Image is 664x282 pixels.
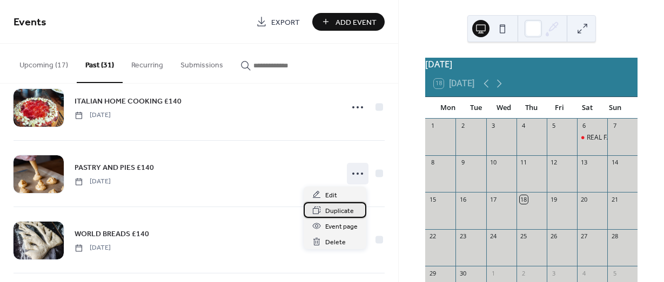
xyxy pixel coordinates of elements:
div: 29 [428,269,437,277]
div: 22 [428,232,437,240]
div: 9 [459,159,467,167]
div: 25 [520,232,528,240]
div: 27 [580,232,588,240]
a: WORLD BREADS £140 [75,228,149,240]
div: REAL FAST FOOD £140 [577,133,607,142]
span: WORLD BREADS £140 [75,229,149,240]
button: Past (31) [77,44,123,83]
div: 2 [520,269,528,277]
div: Mon [434,97,462,119]
span: [DATE] [75,177,111,187]
span: Delete [325,237,346,248]
span: Event page [325,221,358,232]
div: 11 [520,159,528,167]
div: REAL FAST FOOD £140 [587,133,655,142]
a: ITALIAN HOME COOKING £140 [75,95,182,107]
div: 1 [428,122,437,130]
div: 19 [550,195,558,203]
div: 16 [459,195,467,203]
span: [DATE] [75,243,111,253]
div: 20 [580,195,588,203]
span: ITALIAN HOME COOKING £140 [75,96,182,107]
a: PASTRY AND PIES £140 [75,161,154,174]
div: 1 [489,269,498,277]
div: Fri [545,97,573,119]
button: Add Event [312,13,385,31]
div: 3 [550,269,558,277]
span: Add Event [336,17,377,28]
button: Upcoming (17) [11,44,77,82]
div: 18 [520,195,528,203]
span: [DATE] [75,111,111,120]
div: 4 [580,269,588,277]
div: 30 [459,269,467,277]
div: [DATE] [425,58,638,71]
div: 24 [489,232,498,240]
div: 15 [428,195,437,203]
div: 21 [611,195,619,203]
div: 6 [580,122,588,130]
span: PASTRY AND PIES £140 [75,162,154,174]
div: 17 [489,195,498,203]
div: 12 [550,159,558,167]
div: 2 [459,122,467,130]
span: Duplicate [325,205,354,217]
div: 3 [489,122,498,130]
a: Export [248,13,308,31]
button: Submissions [172,44,232,82]
div: 10 [489,159,498,167]
div: 13 [580,159,588,167]
span: Events [14,12,46,33]
div: 23 [459,232,467,240]
div: Tue [462,97,490,119]
button: Recurring [123,44,172,82]
div: 14 [611,159,619,167]
div: 5 [611,269,619,277]
div: 26 [550,232,558,240]
div: 7 [611,122,619,130]
div: 4 [520,122,528,130]
div: Sat [573,97,601,119]
span: Edit [325,190,337,201]
div: Thu [518,97,546,119]
div: Wed [489,97,518,119]
div: 28 [611,232,619,240]
span: Export [271,17,300,28]
div: 5 [550,122,558,130]
div: Sun [601,97,629,119]
div: 8 [428,159,437,167]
